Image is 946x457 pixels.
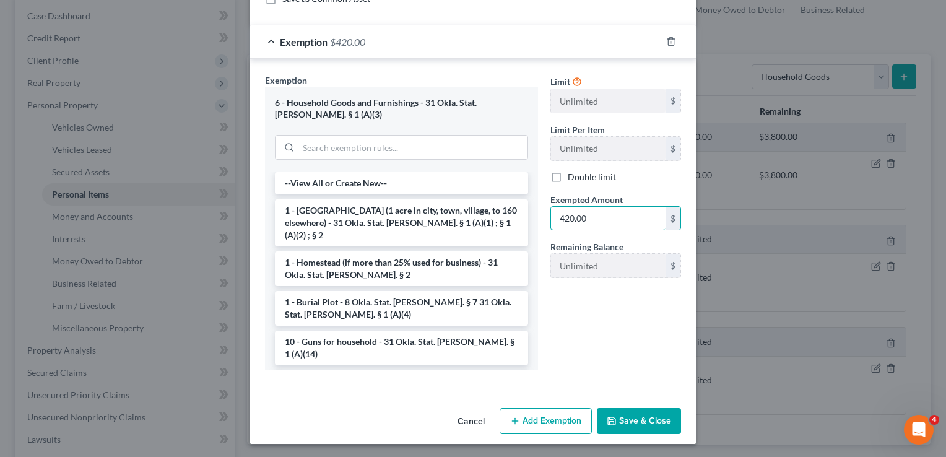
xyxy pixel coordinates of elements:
li: 1 - [GEOGRAPHIC_DATA] (1 acre in city, town, village, to 160 elsewhere) - 31 Okla. Stat. [PERSON_... [275,199,528,246]
span: Exempted Amount [550,194,623,205]
span: 4 [929,415,939,425]
span: Limit [550,76,570,87]
span: Exemption [280,36,328,48]
button: Cancel [448,409,495,434]
li: 1 - Burial Plot - 8 Okla. Stat. [PERSON_NAME]. § 7 31 Okla. Stat. [PERSON_NAME]. § 1 (A)(4) [275,291,528,326]
button: Save & Close [597,408,681,434]
span: Exemption [265,75,307,85]
div: $ [666,254,680,277]
iframe: Intercom live chat [904,415,934,445]
label: Double limit [568,171,616,183]
div: $ [666,89,680,113]
span: $420.00 [330,36,365,48]
div: 6 - Household Goods and Furnishings - 31 Okla. Stat. [PERSON_NAME]. § 1 (A)(3) [275,97,528,120]
li: 1 - Homestead (if more than 25% used for business) - 31 Okla. Stat. [PERSON_NAME]. § 2 [275,251,528,286]
div: $ [666,137,680,160]
li: 10 - Guns for household - 31 Okla. Stat. [PERSON_NAME]. § 1 (A)(14) [275,331,528,365]
input: -- [551,254,666,277]
input: 0.00 [551,207,666,230]
input: -- [551,137,666,160]
label: Remaining Balance [550,240,623,253]
input: Search exemption rules... [298,136,527,159]
input: -- [551,89,666,113]
button: Add Exemption [500,408,592,434]
label: Limit Per Item [550,123,605,136]
div: $ [666,207,680,230]
li: --View All or Create New-- [275,172,528,194]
